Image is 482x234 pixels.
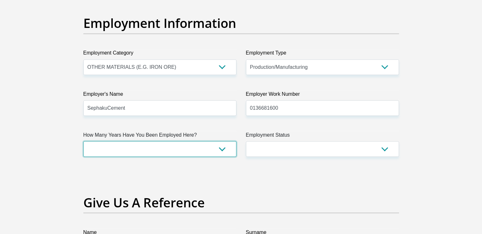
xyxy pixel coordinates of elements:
label: Employment Type [246,49,399,59]
label: Employer Work Number [246,90,399,100]
label: Employment Category [83,49,236,59]
input: Employer's Name [83,100,236,116]
label: Employer's Name [83,90,236,100]
h2: Give Us A Reference [83,195,399,210]
label: Employment Status [246,131,399,141]
label: How Many Years Have You Been Employed Here? [83,131,236,141]
h2: Employment Information [83,16,399,31]
input: Employer Work Number [246,100,399,116]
